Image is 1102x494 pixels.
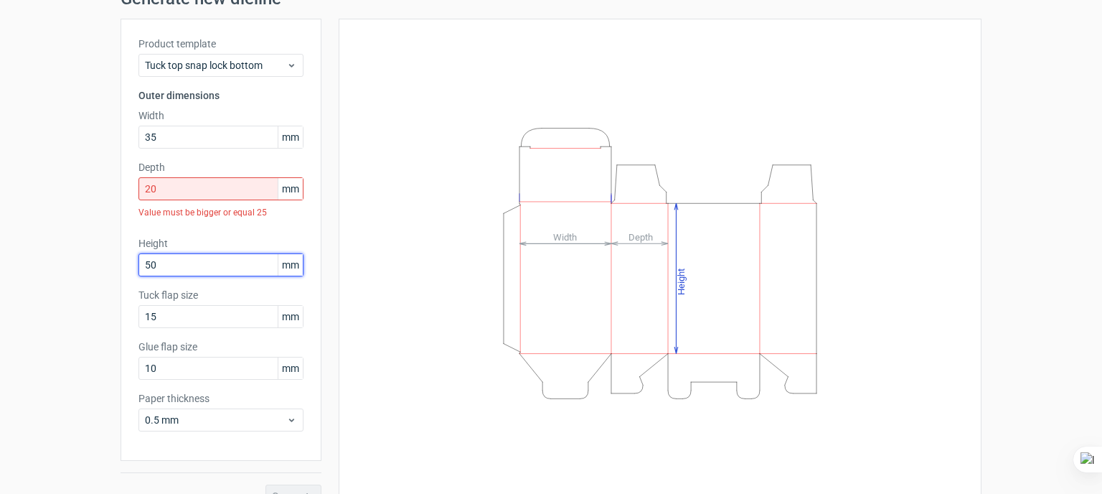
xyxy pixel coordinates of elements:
[553,231,577,242] tspan: Width
[138,340,303,354] label: Glue flap size
[145,413,286,427] span: 0.5 mm
[138,160,303,174] label: Depth
[278,254,303,276] span: mm
[138,88,303,103] h3: Outer dimensions
[138,391,303,406] label: Paper thickness
[278,178,303,200] span: mm
[278,126,303,148] span: mm
[145,58,286,73] span: Tuck top snap lock bottom
[676,268,687,294] tspan: Height
[138,37,303,51] label: Product template
[138,288,303,302] label: Tuck flap size
[628,231,653,242] tspan: Depth
[278,358,303,379] span: mm
[138,108,303,123] label: Width
[278,306,303,327] span: mm
[138,236,303,251] label: Height
[138,200,303,225] div: Value must be bigger or equal 25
